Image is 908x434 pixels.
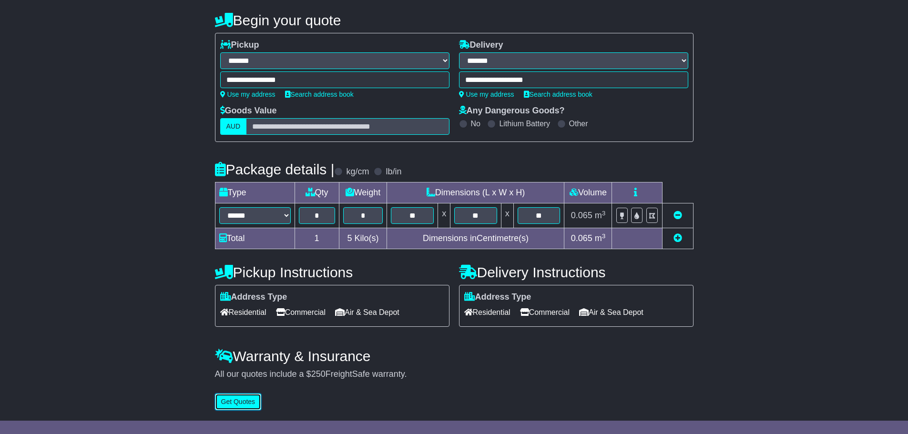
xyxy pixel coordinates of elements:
td: 1 [295,228,339,249]
label: Address Type [220,292,287,303]
label: Any Dangerous Goods? [459,106,565,116]
div: All our quotes include a $ FreightSafe warranty. [215,369,694,380]
span: Residential [464,305,510,320]
td: Dimensions in Centimetre(s) [387,228,564,249]
span: Air & Sea Depot [335,305,399,320]
span: 0.065 [571,211,592,220]
td: Kilo(s) [339,228,387,249]
span: m [595,233,606,243]
span: 5 [347,233,352,243]
h4: Package details | [215,161,335,177]
a: Search address book [524,91,592,98]
sup: 3 [602,210,606,217]
a: Use my address [220,91,275,98]
span: Commercial [520,305,570,320]
h4: Pickup Instructions [215,264,449,280]
label: No [471,119,480,128]
h4: Warranty & Insurance [215,348,694,364]
sup: 3 [602,232,606,240]
td: Weight [339,182,387,203]
span: 250 [311,369,326,379]
td: Total [215,228,295,249]
span: Air & Sea Depot [579,305,643,320]
td: Qty [295,182,339,203]
a: Use my address [459,91,514,98]
td: Type [215,182,295,203]
span: Commercial [276,305,326,320]
a: Add new item [673,233,682,243]
span: m [595,211,606,220]
label: Pickup [220,40,259,50]
td: x [501,203,513,228]
a: Remove this item [673,211,682,220]
a: Search address book [285,91,354,98]
td: Volume [564,182,612,203]
label: kg/cm [346,167,369,177]
label: Address Type [464,292,531,303]
label: AUD [220,118,247,135]
label: Other [569,119,588,128]
td: Dimensions (L x W x H) [387,182,564,203]
label: Delivery [459,40,503,50]
label: Lithium Battery [499,119,550,128]
h4: Begin your quote [215,12,694,28]
button: Get Quotes [215,394,262,410]
span: 0.065 [571,233,592,243]
label: lb/in [386,167,401,177]
h4: Delivery Instructions [459,264,694,280]
label: Goods Value [220,106,277,116]
span: Residential [220,305,266,320]
td: x [438,203,450,228]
